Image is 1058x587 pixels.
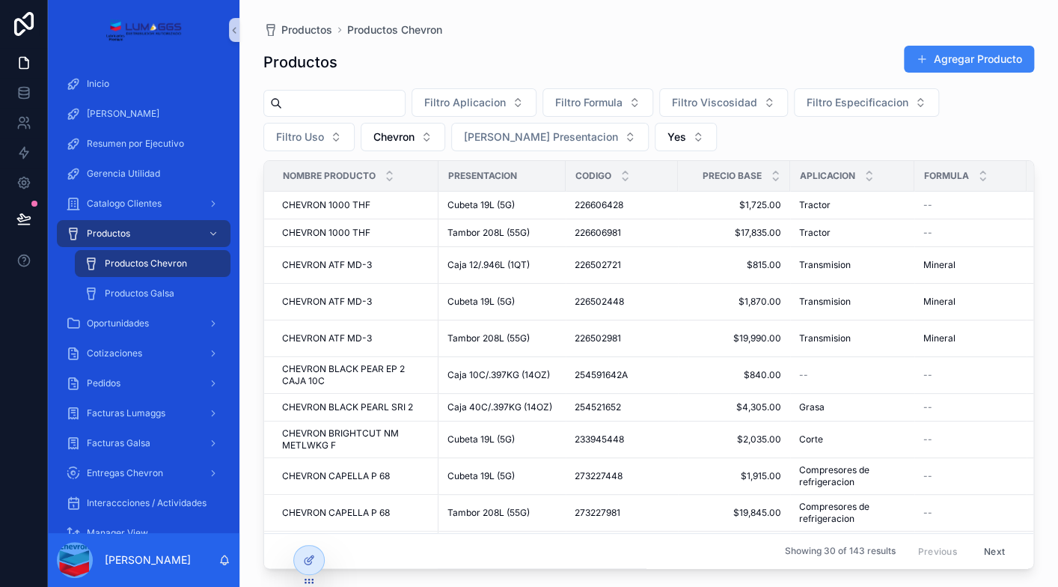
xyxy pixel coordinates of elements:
[575,227,669,239] a: 226606981
[655,123,717,151] button: Select Button
[799,369,808,381] span: --
[923,259,955,271] span: Mineral
[447,470,515,482] span: Cubeta 19L (5G)
[447,369,550,381] span: Caja 10C/.397KG (14OZ)
[687,227,781,239] span: $17,835.00
[87,78,109,90] span: Inicio
[447,434,515,445] span: Cubeta 19L (5G)
[923,434,1018,445] a: --
[575,259,669,271] a: 226502721
[447,507,557,519] a: Tambor 208L (55G)
[784,545,895,557] span: Showing 30 of 143 results
[447,227,557,239] a: Tambor 208L (55G)
[799,501,905,525] a: Compresores de refrigeracion
[282,199,429,211] a: CHEVRON 1000 THF
[283,170,376,182] span: Nombre Producto
[447,199,515,211] span: Cubeta 19L (5G)
[687,259,781,271] a: $815.00
[687,434,781,445] span: $2,035.00
[799,199,831,211] span: Tractor
[282,259,372,271] span: CHEVRON ATF MD-3
[923,507,932,519] span: --
[282,401,429,413] a: CHEVRON BLACK PEARL SRI 2
[276,130,324,145] span: Filtro Uso
[87,437,150,449] span: Facturas Galsa
[87,138,184,150] span: Resumen por Ejecutivo
[799,199,905,211] a: Tractor
[57,160,230,187] a: Gerencia Utilidad
[87,228,130,240] span: Productos
[87,497,207,509] span: Interaccciones / Actividades
[575,259,621,271] span: 226502721
[799,401,905,413] a: Grasa
[464,130,618,145] span: [PERSON_NAME] Presentacion
[263,52,337,73] h1: Productos
[57,520,230,547] a: Manager View
[923,227,932,239] span: --
[282,227,429,239] a: CHEVRON 1000 THF
[687,296,781,308] span: $1,870.00
[57,400,230,427] a: Facturas Lumaggs
[57,430,230,457] a: Facturas Galsa
[447,470,557,482] a: Cubeta 19L (5G)
[703,170,762,182] span: Precio Base
[282,363,429,387] span: CHEVRON BLACK PEAR EP 2 CAJA 10C
[575,199,623,211] span: 226606428
[924,170,969,182] span: Formula
[575,401,621,413] span: 254521652
[282,332,372,344] span: CHEVRON ATF MD-3
[687,401,781,413] a: $4,305.00
[447,259,530,271] span: Caja 12/.946L (1QT)
[87,527,148,539] span: Manager View
[281,22,332,37] span: Productos
[87,198,162,210] span: Catalogo Clientes
[57,370,230,397] a: Pedidos
[923,401,1018,413] a: --
[263,22,332,37] a: Productos
[794,88,939,117] button: Select Button
[575,170,611,182] span: Codigo
[447,227,530,239] span: Tambor 208L (55G)
[87,407,165,419] span: Facturas Lumaggs
[687,369,781,381] a: $840.00
[799,434,823,445] span: Corte
[575,507,669,519] a: 273227981
[923,296,955,308] span: Mineral
[373,130,415,145] span: Chevron
[424,95,506,110] span: Filtro Aplicacion
[412,88,536,117] button: Select Button
[575,199,669,211] a: 226606428
[973,539,1015,562] button: Next
[87,108,159,120] span: [PERSON_NAME]
[447,401,557,413] a: Caja 40C/.397KG (14OZ)
[667,130,686,145] span: Yes
[799,227,831,239] span: Tractor
[575,227,621,239] span: 226606981
[799,464,905,488] a: Compresores de refrigeracion
[106,18,181,42] img: App logo
[575,296,669,308] a: 226502448
[687,199,781,211] a: $1,725.00
[282,507,390,519] span: CHEVRON CAPELLA P 68
[57,100,230,127] a: [PERSON_NAME]
[923,507,1018,519] a: --
[923,259,1018,271] a: Mineral
[57,70,230,97] a: Inicio
[57,340,230,367] a: Cotizaciones
[923,369,932,381] span: --
[282,401,413,413] span: CHEVRON BLACK PEARL SRI 2
[347,22,442,37] span: Productos Chevron
[575,434,624,445] span: 233945448
[105,553,191,568] p: [PERSON_NAME]
[575,332,669,344] a: 226502981
[75,280,230,307] a: Productos Galsa
[542,88,653,117] button: Select Button
[923,199,932,211] span: --
[447,332,530,344] span: Tambor 208L (55G)
[687,332,781,344] a: $19,990.00
[799,401,825,413] span: Grasa
[659,88,788,117] button: Select Button
[282,470,390,482] span: CHEVRON CAPELLA P 68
